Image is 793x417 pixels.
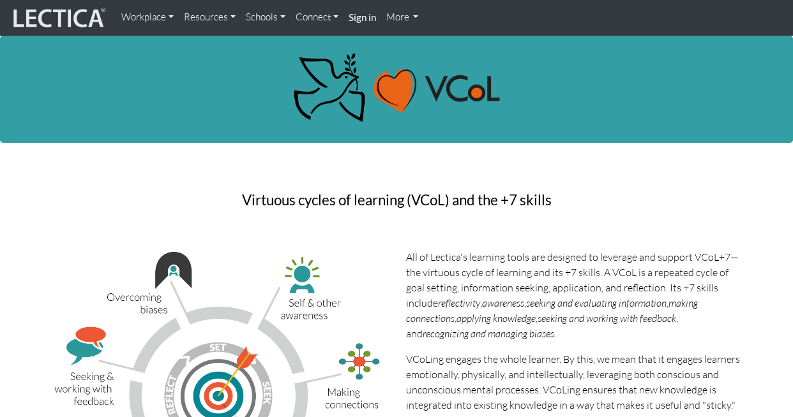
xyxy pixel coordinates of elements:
p: All of Lectica's learning tools are designed to leverage and support VCoL+7—the virtuous cycle of... [406,249,741,341]
strong: Sign in [349,11,376,23]
i: awareness [482,296,524,309]
i: seeking and evaluating information [526,296,667,309]
a: Sign in [344,5,381,31]
i: making connections [406,296,698,325]
img: lecticalive [10,6,106,30]
i: applying knowledge [457,312,536,325]
i: seeking and working with feedback [538,312,676,325]
i: reflectivity [438,296,480,309]
a: Workplace [116,5,179,30]
i: recognizing and managing biases [423,327,554,340]
a: Resources [179,5,241,30]
a: Schools [241,5,291,30]
a: More [381,5,424,30]
a: Connect [291,5,344,30]
h3: Virtuous cycles of learning (VCoL) and the +7 skills [229,193,564,208]
p: VCoLing engages the whole learner. By this, we mean that it engages learners emotionally, physica... [406,351,741,413]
